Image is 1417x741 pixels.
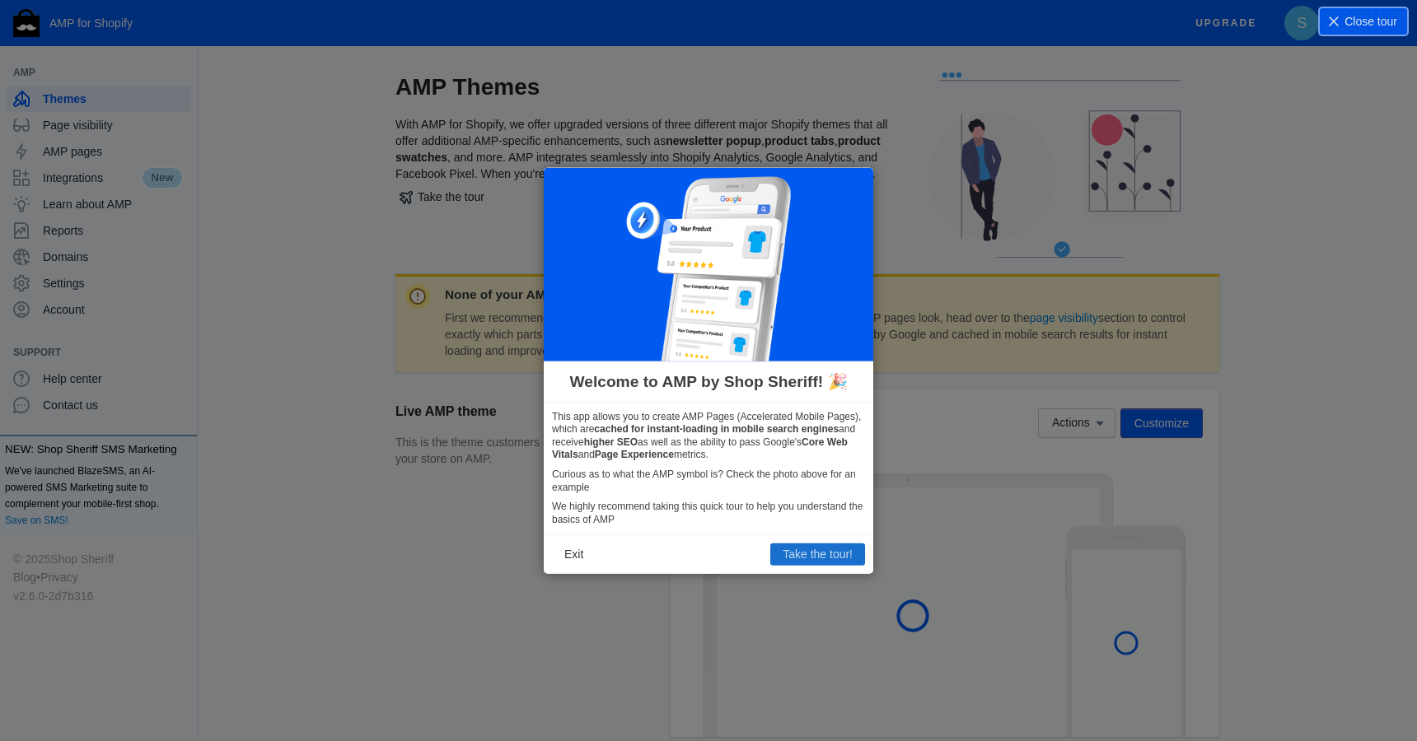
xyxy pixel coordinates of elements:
p: Curious as to what the AMP symbol is? Check the photo above for an example [552,468,865,494]
img: phone-google_300x337.png [626,176,791,361]
button: Exit [552,543,596,565]
b: higher SEO [584,436,638,448]
iframe: Drift Widget Chat Controller [1335,659,1397,721]
p: We highly recommend taking this quick tour to help you understand the basics of AMP [552,501,865,526]
b: Core Web Vitals [552,436,848,461]
span: Close tour [1345,13,1397,30]
b: cached for instant-loading in mobile search engines [594,423,839,435]
b: Page Experience [595,449,674,460]
button: Take the tour! [770,543,865,565]
p: This app allows you to create AMP Pages (Accelerated Mobile Pages), which are and receive as well... [552,410,865,461]
span: Welcome to AMP by Shop Sheriff! 🎉 [569,370,847,393]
